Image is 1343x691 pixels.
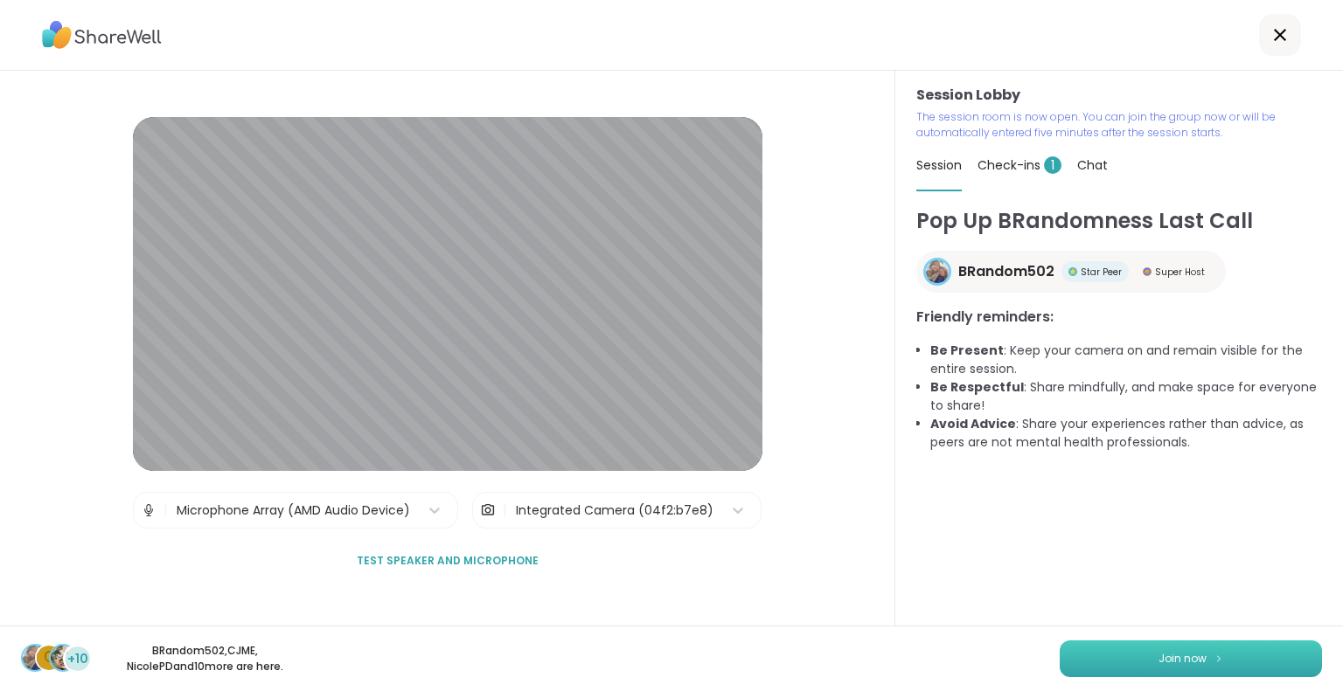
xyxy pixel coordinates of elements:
[930,415,1322,452] li: : Share your experiences rather than advice, as peers are not mental health professionals.
[516,501,713,520] div: Integrated Camera (04f2:b7e8)
[177,501,410,520] div: Microphone Array (AMD Audio Device)
[42,15,162,55] img: ShareWell Logo
[141,493,157,528] img: Microphone
[503,493,507,528] span: |
[978,156,1061,174] span: Check-ins
[958,261,1054,282] span: BRandom502
[44,646,55,669] span: C
[930,378,1322,415] li: : Share mindfully, and make space for everyone to share!
[164,493,168,528] span: |
[930,378,1024,396] b: Be Respectful
[1143,267,1152,276] img: Super Host
[350,542,546,579] button: Test speaker and microphone
[916,109,1322,141] p: The session room is now open. You can join the group now or will be automatically entered five mi...
[1214,653,1224,663] img: ShareWell Logomark
[916,156,962,174] span: Session
[1077,156,1108,174] span: Chat
[1060,640,1322,677] button: Join now
[930,415,1016,432] b: Avoid Advice
[926,260,949,283] img: BRandom502
[107,643,303,674] p: BRandom502 , CJME , NicolePD and 10 more are here.
[930,342,1322,378] li: : Keep your camera on and remain visible for the entire session.
[916,307,1322,328] h3: Friendly reminders:
[1044,156,1061,174] span: 1
[916,251,1226,293] a: BRandom502BRandom502Star PeerStar PeerSuper HostSuper Host
[357,553,539,569] span: Test speaker and microphone
[1081,266,1122,279] span: Star Peer
[23,646,47,670] img: BRandom502
[1159,651,1207,667] span: Join now
[930,342,1004,359] b: Be Present
[67,650,88,668] span: +10
[51,646,75,670] img: NicolePD
[916,85,1322,106] h3: Session Lobby
[480,493,496,528] img: Camera
[1155,266,1205,279] span: Super Host
[916,205,1322,237] h1: Pop Up BRandomness Last Call
[1068,267,1077,276] img: Star Peer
